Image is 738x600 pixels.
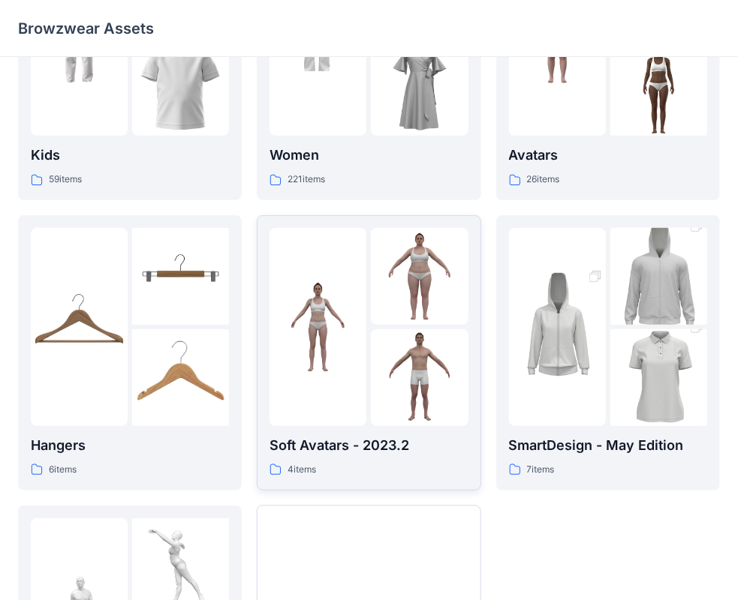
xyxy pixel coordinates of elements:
img: folder 2 [132,228,229,325]
img: folder 2 [610,204,707,349]
img: folder 3 [371,329,468,426]
p: Browzwear Assets [18,18,154,39]
img: folder 1 [31,278,128,375]
p: 7 items [527,462,555,478]
a: folder 1folder 2folder 3Hangers6items [18,215,242,490]
p: 59 items [49,172,82,187]
img: folder 1 [270,278,366,375]
p: 6 items [49,462,77,478]
p: 221 items [288,172,325,187]
p: Avatars [509,145,707,166]
p: Hangers [31,435,229,456]
img: folder 1 [509,254,606,400]
img: folder 2 [371,228,468,325]
img: folder 3 [132,39,229,136]
p: SmartDesign - May Edition [509,435,707,456]
img: folder 3 [610,305,707,451]
p: Women [270,145,468,166]
img: folder 3 [132,329,229,426]
p: 4 items [288,462,316,478]
p: Soft Avatars - 2023.2 [270,435,468,456]
a: folder 1folder 2folder 3Soft Avatars - 2023.24items [257,215,480,490]
p: 26 items [527,172,560,187]
a: folder 1folder 2folder 3SmartDesign - May Edition7items [496,215,720,490]
p: Kids [31,145,229,166]
img: folder 3 [371,39,468,136]
img: folder 3 [610,39,707,136]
